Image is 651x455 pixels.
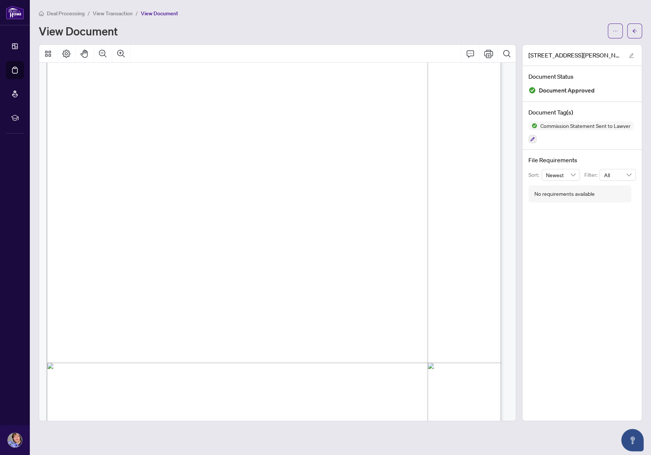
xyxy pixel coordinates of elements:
li: / [88,9,90,18]
h4: Document Status [528,72,636,81]
p: Filter: [584,171,599,179]
span: Newest [546,169,576,181]
img: Document Status [528,87,536,94]
img: logo [6,6,24,19]
span: [STREET_ADDRESS][PERSON_NAME] 1912 - CS.pdf [528,51,622,60]
span: View Document [141,10,178,17]
div: No requirements available [534,190,595,198]
span: edit [629,53,634,58]
p: Sort: [528,171,541,179]
button: Open asap [621,429,644,451]
span: ellipsis [613,28,618,34]
span: Deal Processing [47,10,85,17]
span: Commission Statement Sent to Lawyer [537,123,633,128]
span: View Transaction [93,10,133,17]
h1: View Document [39,25,118,37]
span: home [39,11,44,16]
img: Status Icon [528,121,537,130]
h4: File Requirements [528,156,636,164]
span: Document Approved [539,85,595,95]
span: arrow-left [632,28,637,34]
span: All [604,169,631,181]
li: / [136,9,138,18]
h4: Document Tag(s) [528,108,636,117]
img: Profile Icon [8,433,22,447]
